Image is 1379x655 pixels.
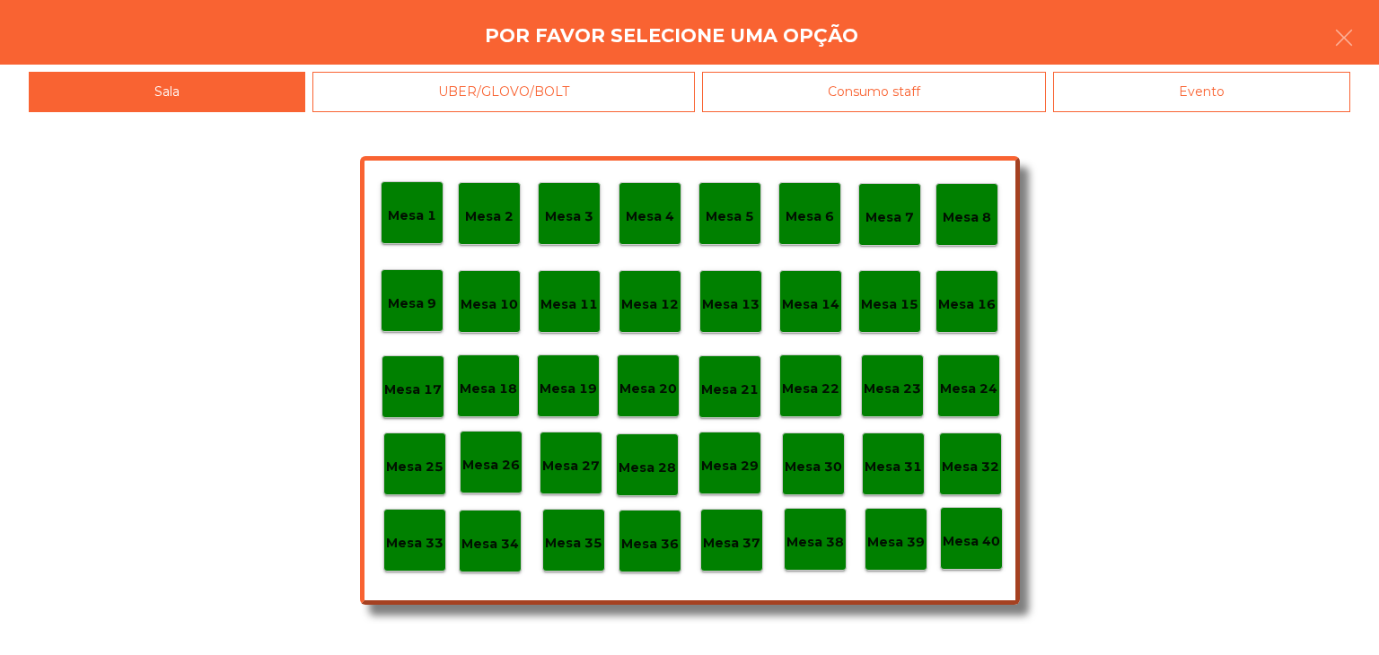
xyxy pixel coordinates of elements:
[785,457,842,477] p: Mesa 30
[386,457,444,477] p: Mesa 25
[619,458,676,478] p: Mesa 28
[388,205,436,226] p: Mesa 1
[786,532,844,553] p: Mesa 38
[461,294,518,315] p: Mesa 10
[782,379,839,399] p: Mesa 22
[865,457,922,477] p: Mesa 31
[702,294,760,315] p: Mesa 13
[540,294,598,315] p: Mesa 11
[384,380,442,400] p: Mesa 17
[702,72,1046,112] div: Consumo staff
[865,207,914,228] p: Mesa 7
[1053,72,1350,112] div: Evento
[701,380,759,400] p: Mesa 21
[388,293,436,314] p: Mesa 9
[545,533,602,554] p: Mesa 35
[703,533,760,554] p: Mesa 37
[782,294,839,315] p: Mesa 14
[545,206,593,227] p: Mesa 3
[540,379,597,399] p: Mesa 19
[29,72,305,112] div: Sala
[626,206,674,227] p: Mesa 4
[619,379,677,399] p: Mesa 20
[701,456,759,476] p: Mesa 29
[864,379,921,399] p: Mesa 23
[940,379,997,399] p: Mesa 24
[465,206,514,227] p: Mesa 2
[462,455,520,476] p: Mesa 26
[386,533,444,554] p: Mesa 33
[861,294,918,315] p: Mesa 15
[943,207,991,228] p: Mesa 8
[786,206,834,227] p: Mesa 6
[706,206,754,227] p: Mesa 5
[461,534,519,555] p: Mesa 34
[867,532,925,553] p: Mesa 39
[942,457,999,477] p: Mesa 32
[542,456,600,476] p: Mesa 27
[938,294,996,315] p: Mesa 16
[312,72,695,112] div: UBER/GLOVO/BOLT
[943,531,1000,552] p: Mesa 40
[621,534,679,555] p: Mesa 36
[621,294,679,315] p: Mesa 12
[485,22,858,49] h4: Por favor selecione uma opção
[460,379,517,399] p: Mesa 18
